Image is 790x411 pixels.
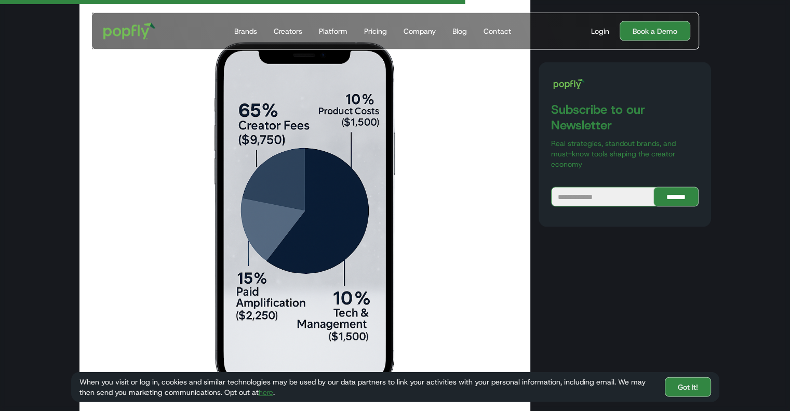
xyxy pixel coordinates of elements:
a: Company [399,13,440,49]
a: Platform [315,13,352,49]
div: Brands [234,26,257,36]
div: Platform [319,26,347,36]
p: Real strategies, standout brands, and must-know tools shaping the creator economy [551,138,698,169]
div: Login [591,26,609,36]
div: Company [404,26,436,36]
a: Login [587,26,613,36]
div: Creators [274,26,302,36]
a: Got It! [665,377,711,397]
a: Pricing [360,13,391,49]
a: Blog [448,13,471,49]
div: Contact [484,26,511,36]
a: Book a Demo [620,21,690,41]
div: Pricing [364,26,387,36]
form: Blog Subscribe [551,187,698,207]
h3: Subscribe to our Newsletter [551,102,698,133]
div: Blog [452,26,467,36]
a: home [96,16,163,47]
a: Brands [230,13,261,49]
div: When you visit or log in, cookies and similar technologies may be used by our data partners to li... [79,377,657,397]
a: Contact [479,13,515,49]
a: here [259,388,273,397]
a: Creators [270,13,306,49]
